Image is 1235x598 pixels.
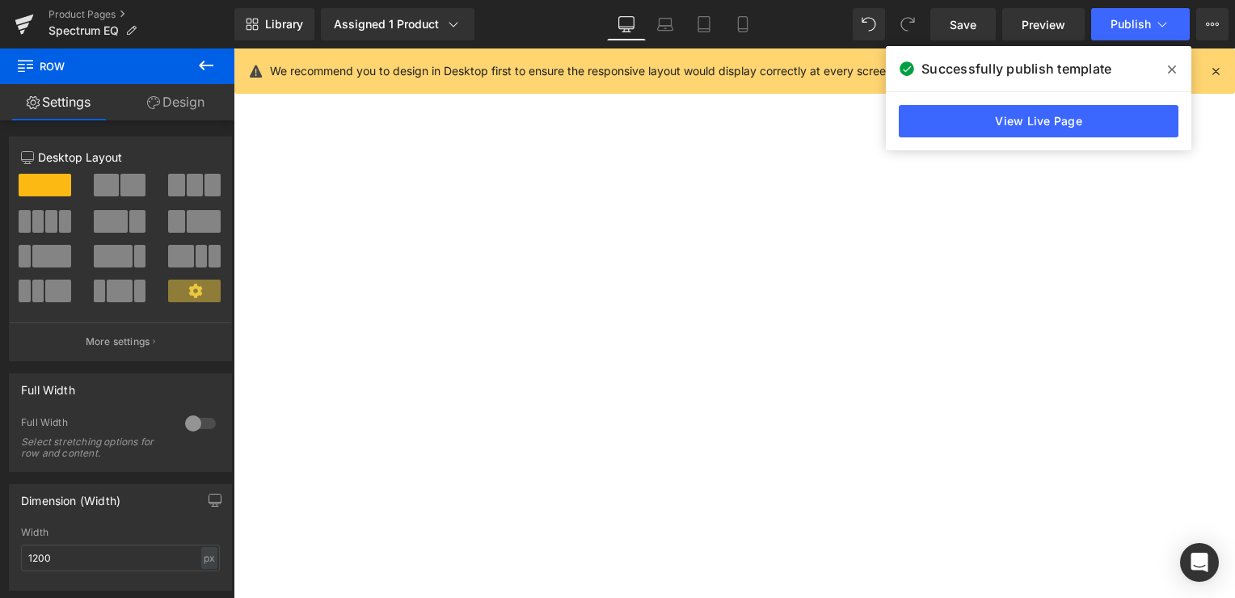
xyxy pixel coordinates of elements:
[21,545,220,571] input: auto
[1002,8,1085,40] a: Preview
[21,485,120,507] div: Dimension (Width)
[21,149,220,166] p: Desktop Layout
[607,8,646,40] a: Desktop
[646,8,685,40] a: Laptop
[334,16,462,32] div: Assigned 1 Product
[950,16,976,33] span: Save
[21,374,75,397] div: Full Width
[234,8,314,40] a: New Library
[16,48,178,84] span: Row
[921,59,1111,78] span: Successfully publish template
[899,105,1178,137] a: View Live Page
[1022,16,1065,33] span: Preview
[265,17,303,32] span: Library
[1180,543,1219,582] div: Open Intercom Messenger
[21,527,220,538] div: Width
[48,8,234,21] a: Product Pages
[891,8,924,40] button: Redo
[201,547,217,569] div: px
[117,84,234,120] a: Design
[1091,8,1190,40] button: Publish
[86,335,150,349] p: More settings
[723,8,762,40] a: Mobile
[853,8,885,40] button: Undo
[48,24,119,37] span: Spectrum EQ
[685,8,723,40] a: Tablet
[1111,18,1151,31] span: Publish
[10,322,231,360] button: More settings
[21,436,166,459] div: Select stretching options for row and content.
[1196,8,1229,40] button: More
[21,416,169,433] div: Full Width
[270,62,1009,80] p: We recommend you to design in Desktop first to ensure the responsive layout would display correct...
